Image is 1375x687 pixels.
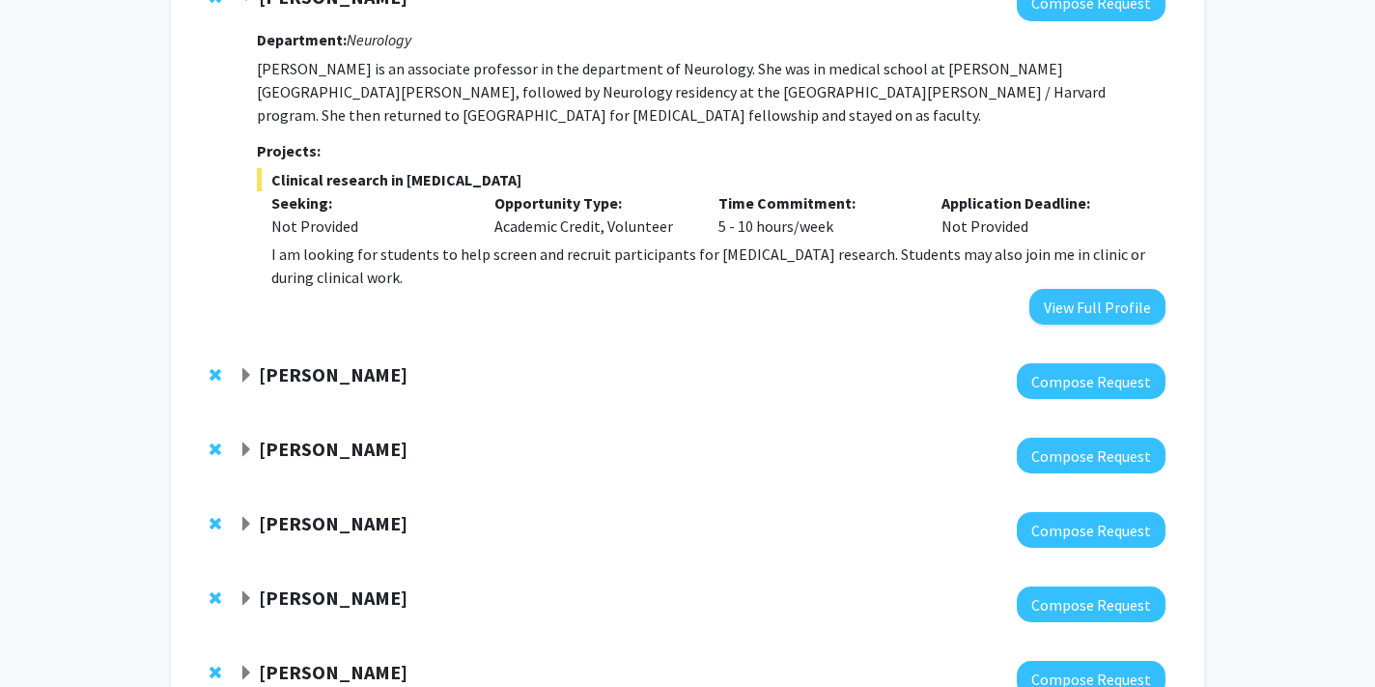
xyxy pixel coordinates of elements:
div: Academic Credit, Volunteer [480,191,704,238]
strong: [PERSON_NAME] [259,362,407,386]
iframe: Chat [14,600,82,673]
button: Compose Request to Pavan Bhargava [1017,512,1165,548]
span: Expand Carlos Romo Bookmark [239,443,254,458]
button: Compose Request to Fenan Rassu [1017,363,1165,399]
p: Opportunity Type: [494,191,689,215]
span: Expand Fenan Rassu Bookmark [239,368,254,384]
span: Expand Renan Castillo Bookmark [239,666,254,681]
strong: Department: [257,30,347,49]
strong: Projects: [257,141,321,160]
p: Time Commitment: [718,191,913,215]
p: Application Deadline: [941,191,1136,215]
span: Remove Renee Boss from bookmarks [210,590,221,606]
span: Remove Pavan Bhargava from bookmarks [210,516,221,531]
strong: [PERSON_NAME] [259,511,407,535]
div: Not Provided [927,191,1151,238]
span: Expand Renee Boss Bookmark [239,591,254,607]
button: View Full Profile [1029,289,1165,325]
div: Not Provided [271,215,466,238]
button: Compose Request to Renee Boss [1017,587,1165,622]
span: Clinical research in [MEDICAL_DATA] [257,168,1165,191]
div: 5 - 10 hours/week [704,191,928,238]
strong: [PERSON_NAME] [259,660,407,684]
p: [PERSON_NAME] is an associate professor in the department of Neurology. She was in medical school... [257,57,1165,127]
span: Expand Pavan Bhargava Bookmark [239,517,254,532]
span: Remove Carlos Romo from bookmarks [210,442,221,457]
button: Compose Request to Carlos Romo [1017,438,1165,473]
strong: [PERSON_NAME] [259,437,407,461]
span: Remove Renan Castillo from bookmarks [210,665,221,680]
i: Neurology [347,30,411,49]
span: Remove Fenan Rassu from bookmarks [210,367,221,383]
p: I am looking for students to help screen and recruit participants for [MEDICAL_DATA] research. St... [271,243,1165,289]
strong: [PERSON_NAME] [259,586,407,610]
p: Seeking: [271,191,466,215]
